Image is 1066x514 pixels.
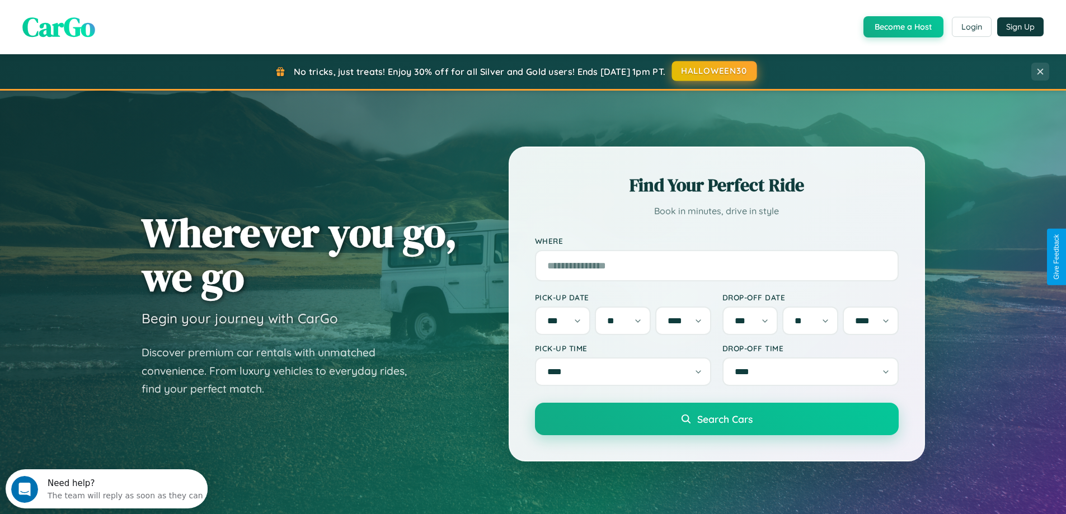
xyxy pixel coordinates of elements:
[697,413,753,425] span: Search Cars
[6,469,208,508] iframe: Intercom live chat discovery launcher
[672,61,757,81] button: HALLOWEEN30
[535,343,711,353] label: Pick-up Time
[722,343,899,353] label: Drop-off Time
[22,8,95,45] span: CarGo
[535,173,899,197] h2: Find Your Perfect Ride
[722,293,899,302] label: Drop-off Date
[535,236,899,246] label: Where
[42,10,198,18] div: Need help?
[294,66,665,77] span: No tricks, just treats! Enjoy 30% off for all Silver and Gold users! Ends [DATE] 1pm PT.
[4,4,208,35] div: Open Intercom Messenger
[142,310,338,327] h3: Begin your journey with CarGo
[142,210,457,299] h1: Wherever you go, we go
[535,403,899,435] button: Search Cars
[11,476,38,503] iframe: Intercom live chat
[42,18,198,30] div: The team will reply as soon as they can
[142,343,421,398] p: Discover premium car rentals with unmatched convenience. From luxury vehicles to everyday rides, ...
[997,17,1044,36] button: Sign Up
[952,17,992,37] button: Login
[535,293,711,302] label: Pick-up Date
[1053,234,1060,280] div: Give Feedback
[863,16,943,37] button: Become a Host
[535,203,899,219] p: Book in minutes, drive in style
